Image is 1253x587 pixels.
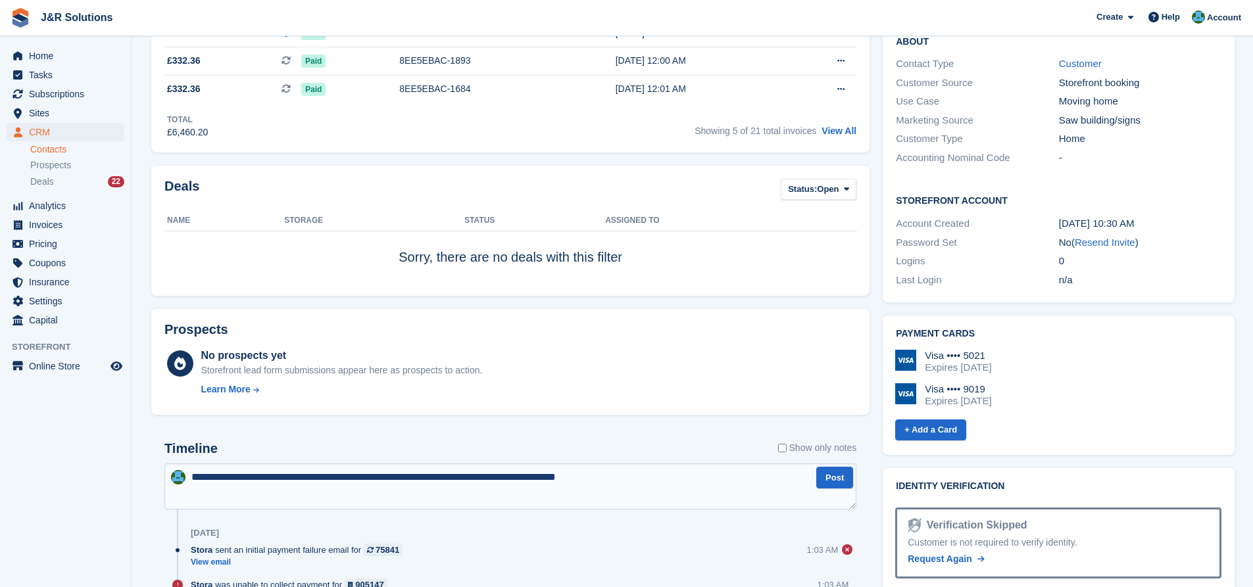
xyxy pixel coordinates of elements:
[925,383,991,395] div: Visa •••• 9019
[171,470,185,484] img: Macie Adcock
[896,94,1058,109] div: Use Case
[191,528,219,538] div: [DATE]
[167,126,208,139] div: £6,460.20
[616,82,789,96] div: [DATE] 12:01 AM
[7,311,124,329] a: menu
[1059,58,1102,69] a: Customer
[1059,113,1221,128] div: Saw building/signs
[364,544,403,556] a: 75841
[29,235,108,253] span: Pricing
[11,8,30,28] img: stora-icon-8386f47178a22dfd0bd8f6a31ec36ba5ce8667c1dd55bd0f319d3a0aa187defe.svg
[908,552,984,566] a: Request Again
[921,517,1027,533] div: Verification Skipped
[191,544,212,556] span: Stora
[695,126,816,136] span: Showing 5 of 21 total invoices
[896,273,1058,288] div: Last Login
[1059,94,1221,109] div: Moving home
[7,216,124,234] a: menu
[167,114,208,126] div: Total
[7,85,124,103] a: menu
[30,143,124,156] a: Contacts
[1059,216,1221,231] div: [DATE] 10:30 AM
[201,348,482,364] div: No prospects yet
[12,340,131,354] span: Storefront
[817,183,839,196] span: Open
[191,557,409,568] a: View email
[29,197,108,215] span: Analytics
[164,322,228,337] h2: Prospects
[605,210,856,231] th: Assigned to
[191,544,409,556] div: sent an initial payment failure email for
[7,197,124,215] a: menu
[36,7,118,28] a: J&R Solutions
[896,113,1058,128] div: Marketing Source
[301,55,326,68] span: Paid
[1096,11,1123,24] span: Create
[7,47,124,65] a: menu
[896,481,1221,492] h2: Identity verification
[896,235,1058,250] div: Password Set
[376,544,399,556] div: 75841
[7,104,124,122] a: menu
[807,544,839,556] div: 1:03 AM
[164,210,284,231] th: Name
[29,104,108,122] span: Sites
[1071,237,1139,248] span: ( )
[29,273,108,291] span: Insurance
[1059,76,1221,91] div: Storefront booking
[908,518,921,532] img: Identity Verification Ready
[399,250,622,264] span: Sorry, there are no deals with this filter
[201,364,482,377] div: Storefront lead form submissions appear here as prospects to action.
[30,159,71,172] span: Prospects
[301,83,326,96] span: Paid
[29,123,108,141] span: CRM
[788,183,817,196] span: Status:
[925,350,991,362] div: Visa •••• 5021
[896,329,1221,339] h2: Payment cards
[896,254,1058,269] div: Logins
[1075,237,1135,248] a: Resend Invite
[29,254,108,272] span: Coupons
[1059,254,1221,269] div: 0
[778,441,787,455] input: Show only notes
[895,350,916,371] img: Visa Logo
[7,273,124,291] a: menu
[822,126,856,136] a: View All
[895,419,966,441] a: + Add a Card
[896,57,1058,72] div: Contact Type
[7,254,124,272] a: menu
[284,210,464,231] th: Storage
[7,235,124,253] a: menu
[7,357,124,375] a: menu
[925,395,991,407] div: Expires [DATE]
[908,536,1209,550] div: Customer is not required to verify identity.
[896,193,1221,206] h2: Storefront Account
[1059,151,1221,166] div: -
[896,76,1058,91] div: Customer Source
[896,151,1058,166] div: Accounting Nominal Code
[1192,11,1205,24] img: Macie Adcock
[896,34,1221,47] h2: About
[7,66,124,84] a: menu
[201,383,250,396] div: Learn More
[29,357,108,375] span: Online Store
[29,311,108,329] span: Capital
[896,131,1058,147] div: Customer Type
[895,383,916,404] img: Visa Logo
[1207,11,1241,24] span: Account
[30,175,124,189] a: Deals 22
[29,216,108,234] span: Invoices
[30,158,124,172] a: Prospects
[167,54,201,68] span: £332.36
[167,82,201,96] span: £332.36
[908,553,972,564] span: Request Again
[1162,11,1180,24] span: Help
[778,441,857,455] label: Show only notes
[164,441,218,456] h2: Timeline
[29,292,108,310] span: Settings
[109,358,124,374] a: Preview store
[108,176,124,187] div: 22
[29,66,108,84] span: Tasks
[896,216,1058,231] div: Account Created
[1059,235,1221,250] div: No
